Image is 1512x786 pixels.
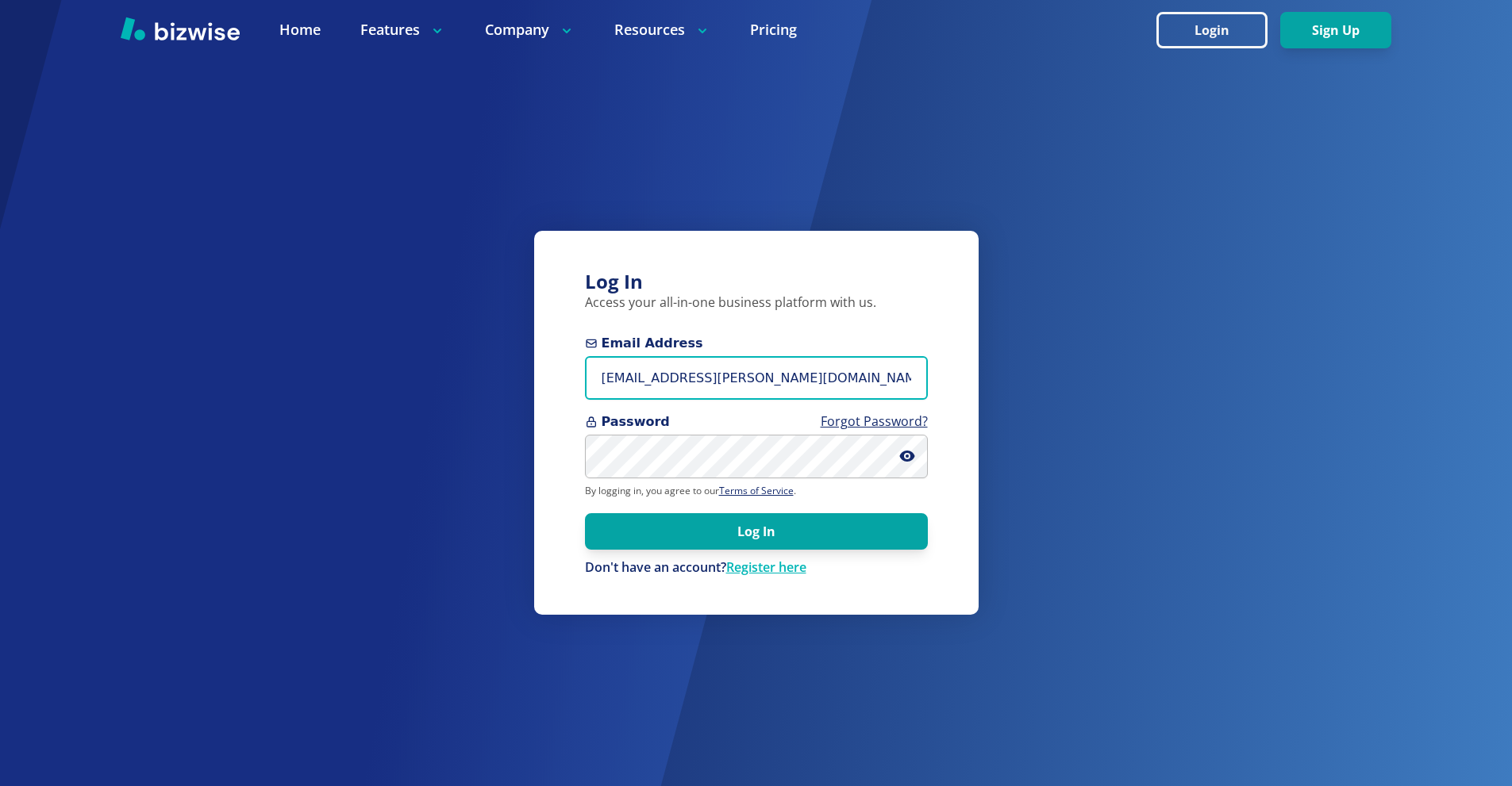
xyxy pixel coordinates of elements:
[585,513,928,550] button: Log In
[485,20,575,40] p: Company
[585,334,928,353] span: Email Address
[585,294,928,312] p: Access your all-in-one business platform with us.
[279,20,321,40] a: Home
[121,17,240,40] img: Bizwise Logo
[614,20,710,40] p: Resources
[585,356,928,400] input: you@example.com
[726,558,806,576] a: Register here
[750,20,797,40] a: Pricing
[1156,23,1280,38] a: Login
[585,269,928,295] h3: Log In
[585,559,928,577] p: Don't have an account?
[1280,23,1391,38] a: Sign Up
[821,412,928,430] a: Forgot Password?
[1280,12,1391,48] button: Sign Up
[585,485,928,497] p: By logging in, you agree to our .
[719,484,794,497] a: Terms of Service
[1156,12,1268,48] button: Login
[585,559,928,577] div: Don't have an account?Register here
[585,412,928,431] span: Password
[360,20,445,40] p: Features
